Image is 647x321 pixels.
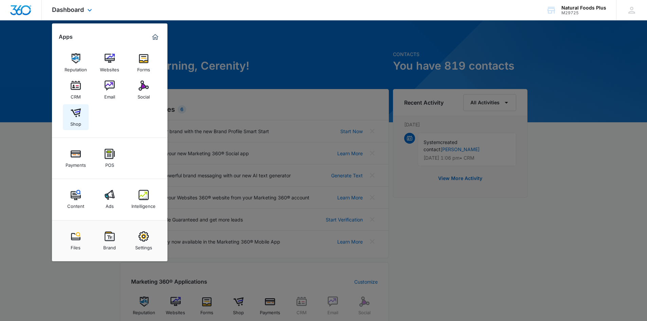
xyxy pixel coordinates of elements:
[131,77,157,103] a: Social
[97,145,123,171] a: POS
[561,11,606,15] div: account id
[66,159,86,168] div: Payments
[65,64,87,72] div: Reputation
[63,77,89,103] a: CRM
[71,242,80,250] div: Files
[561,5,606,11] div: account name
[59,34,73,40] h2: Apps
[131,228,157,254] a: Settings
[97,77,123,103] a: Email
[97,228,123,254] a: Brand
[63,50,89,76] a: Reputation
[103,242,116,250] div: Brand
[131,186,157,212] a: Intelligence
[67,200,84,209] div: Content
[131,50,157,76] a: Forms
[105,159,114,168] div: POS
[71,91,81,100] div: CRM
[70,118,81,127] div: Shop
[52,6,84,13] span: Dashboard
[63,104,89,130] a: Shop
[131,200,156,209] div: Intelligence
[63,145,89,171] a: Payments
[63,186,89,212] a: Content
[150,32,161,42] a: Marketing 360® Dashboard
[97,50,123,76] a: Websites
[135,242,152,250] div: Settings
[104,91,115,100] div: Email
[100,64,119,72] div: Websites
[63,228,89,254] a: Files
[137,64,150,72] div: Forms
[97,186,123,212] a: Ads
[138,91,150,100] div: Social
[106,200,114,209] div: Ads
